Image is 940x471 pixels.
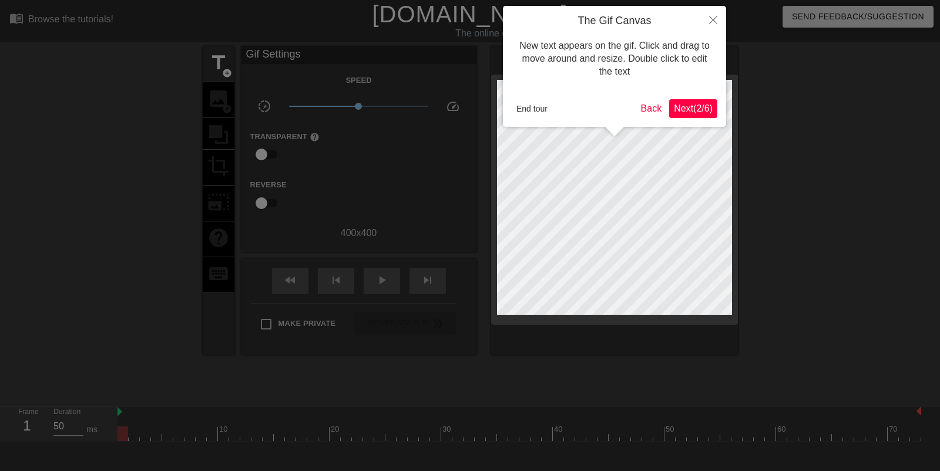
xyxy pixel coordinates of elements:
h4: The Gif Canvas [512,15,717,28]
button: Close [700,6,726,33]
button: End tour [512,100,552,117]
div: New text appears on the gif. Click and drag to move around and resize. Double click to edit the text [512,28,717,90]
span: Next ( 2 / 6 ) [674,103,713,113]
button: Back [636,99,667,118]
button: Next [669,99,717,118]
